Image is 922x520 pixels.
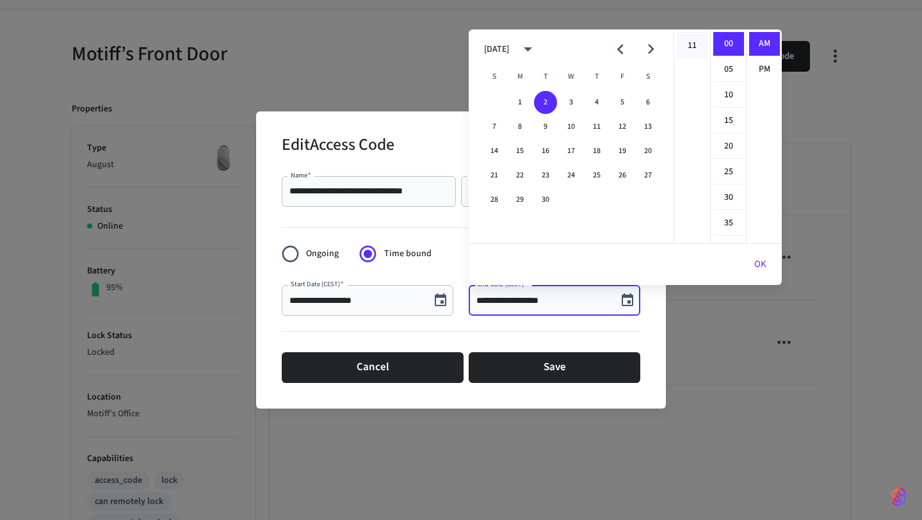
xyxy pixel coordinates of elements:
button: Cancel [282,352,464,383]
li: 15 minutes [713,109,744,133]
button: 28 [483,188,506,211]
li: 10 minutes [713,83,744,108]
button: 30 [534,188,557,211]
li: 0 minutes [713,32,744,56]
button: Choose date, selected date is Jul 28, 2025 [428,288,453,313]
li: 40 minutes [713,237,744,261]
button: 13 [636,115,659,138]
button: Choose date, selected date is Sep 2, 2025 [615,288,640,313]
button: 5 [611,91,634,114]
li: 5 minutes [713,58,744,82]
span: Wednesday [560,64,583,90]
li: 35 minutes [713,211,744,236]
button: 1 [508,91,531,114]
button: 11 [585,115,608,138]
button: 24 [560,164,583,187]
ul: Select meridiem [746,29,782,243]
span: Friday [611,64,634,90]
button: 9 [534,115,557,138]
label: Name [291,170,311,180]
ul: Select hours [674,29,710,243]
button: 17 [560,140,583,163]
button: Previous month [605,34,635,64]
span: Ongoing [306,247,339,261]
button: 16 [534,140,557,163]
button: 10 [560,115,583,138]
button: OK [739,249,782,280]
button: 15 [508,140,531,163]
button: 2 [534,91,557,114]
button: 22 [508,164,531,187]
ul: Select minutes [710,29,746,243]
span: Time bound [384,247,432,261]
button: 8 [508,115,531,138]
button: Next month [636,34,666,64]
li: AM [749,32,780,56]
button: 14 [483,140,506,163]
button: 18 [585,140,608,163]
span: Sunday [483,64,506,90]
button: 26 [611,164,634,187]
li: 20 minutes [713,134,744,159]
button: 12 [611,115,634,138]
span: Saturday [636,64,659,90]
button: 23 [534,164,557,187]
span: Monday [508,64,531,90]
span: Thursday [585,64,608,90]
button: 21 [483,164,506,187]
button: Save [469,352,640,383]
button: 3 [560,91,583,114]
button: 20 [636,140,659,163]
li: 11 hours [677,34,708,58]
button: 6 [636,91,659,114]
button: 19 [611,140,634,163]
label: Start Date (CEST) [291,279,344,289]
button: 7 [483,115,506,138]
button: calendar view is open, switch to year view [513,34,543,64]
li: 30 minutes [713,186,744,210]
li: 25 minutes [713,160,744,184]
h2: Edit Access Code [282,127,394,166]
button: 27 [636,164,659,187]
img: SeamLogoGradient.69752ec5.svg [891,487,907,507]
button: 25 [585,164,608,187]
li: PM [749,58,780,81]
button: 4 [585,91,608,114]
div: [DATE] [484,43,509,56]
span: Tuesday [534,64,557,90]
button: 29 [508,188,531,211]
